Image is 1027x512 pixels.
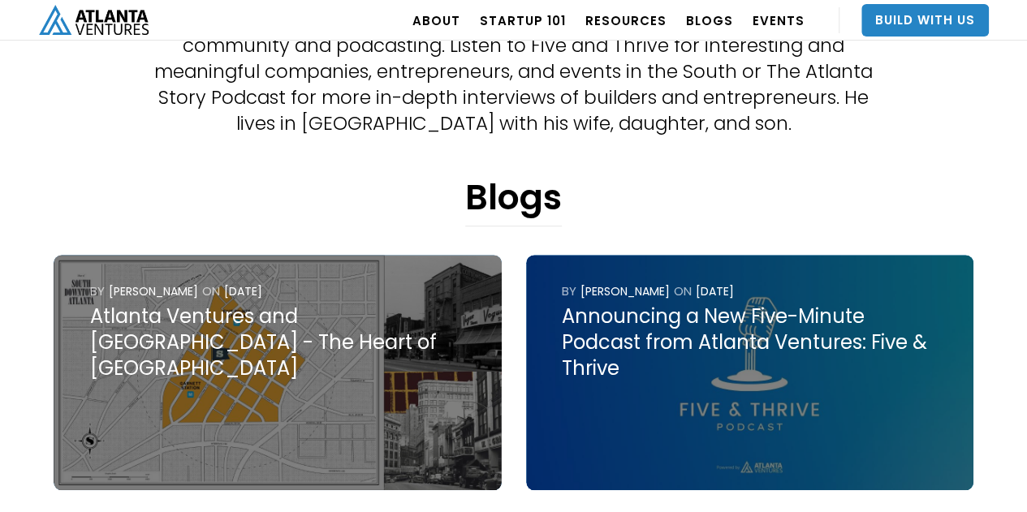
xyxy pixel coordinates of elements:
[526,255,973,490] a: by[PERSON_NAME]ON[DATE]Announcing a New Five-Minute Podcast from Atlanta Ventures: Five & Thrive
[580,283,670,299] div: [PERSON_NAME]
[202,283,220,299] div: ON
[562,303,938,381] div: Announcing a New Five-Minute Podcast from Atlanta Ventures: Five & Thrive
[562,283,576,299] div: by
[696,283,734,299] div: [DATE]
[109,283,198,299] div: [PERSON_NAME]
[224,283,262,299] div: [DATE]
[465,177,562,226] h1: Blogs
[90,303,466,381] div: Atlanta Ventures and [GEOGRAPHIC_DATA] - The Heart of [GEOGRAPHIC_DATA]
[54,255,501,490] a: by[PERSON_NAME]ON[DATE]Atlanta Ventures and [GEOGRAPHIC_DATA] - The Heart of [GEOGRAPHIC_DATA]
[90,283,105,299] div: by
[674,283,692,299] div: ON
[861,4,989,37] a: Build With Us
